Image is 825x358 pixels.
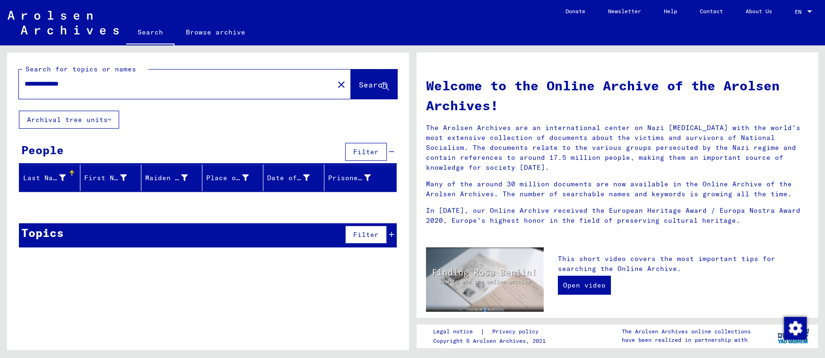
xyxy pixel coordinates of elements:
[8,11,119,35] img: Arolsen_neg.svg
[267,173,310,183] div: Date of Birth
[84,173,127,183] div: First Name
[426,247,544,312] img: video.jpg
[359,80,387,89] span: Search
[775,324,811,348] img: yv_logo.png
[426,179,809,199] p: Many of the around 30 million documents are now available in the Online Archive of the Arolsen Ar...
[426,206,809,226] p: In [DATE], our Online Archive received the European Heritage Award / Europa Nostra Award 2020, Eu...
[174,21,257,44] a: Browse archive
[795,9,805,15] span: EN
[328,170,385,185] div: Prisoner #
[145,173,188,183] div: Maiden Name
[622,336,751,344] p: have been realized in partnership with
[558,276,611,295] a: Open video
[202,165,263,191] mat-header-cell: Place of Birth
[84,170,141,185] div: First Name
[145,170,202,185] div: Maiden Name
[126,21,174,45] a: Search
[353,148,379,156] span: Filter
[783,316,806,339] div: Change consent
[351,70,397,99] button: Search
[23,170,80,185] div: Last Name
[19,165,80,191] mat-header-cell: Last Name
[485,327,550,337] a: Privacy policy
[345,226,387,244] button: Filter
[353,230,379,239] span: Filter
[328,173,371,183] div: Prisoner #
[23,173,66,183] div: Last Name
[784,317,807,340] img: Change consent
[622,327,751,336] p: The Arolsen Archives online collections
[267,170,324,185] div: Date of Birth
[141,165,202,191] mat-header-cell: Maiden Name
[263,165,324,191] mat-header-cell: Date of Birth
[21,224,64,241] div: Topics
[332,75,351,94] button: Clear
[19,111,119,129] button: Archival tree units
[558,254,808,274] p: This short video covers the most important tips for searching the Online Archive.
[336,79,347,90] mat-icon: close
[80,165,141,191] mat-header-cell: First Name
[21,141,64,158] div: People
[433,327,550,337] div: |
[426,76,809,115] h1: Welcome to the Online Archive of the Arolsen Archives!
[433,337,550,345] p: Copyright © Arolsen Archives, 2021
[426,123,809,173] p: The Arolsen Archives are an international center on Nazi [MEDICAL_DATA] with the world’s most ext...
[26,65,136,73] mat-label: Search for topics or names
[433,327,480,337] a: Legal notice
[345,143,387,161] button: Filter
[206,170,263,185] div: Place of Birth
[206,173,249,183] div: Place of Birth
[324,165,396,191] mat-header-cell: Prisoner #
